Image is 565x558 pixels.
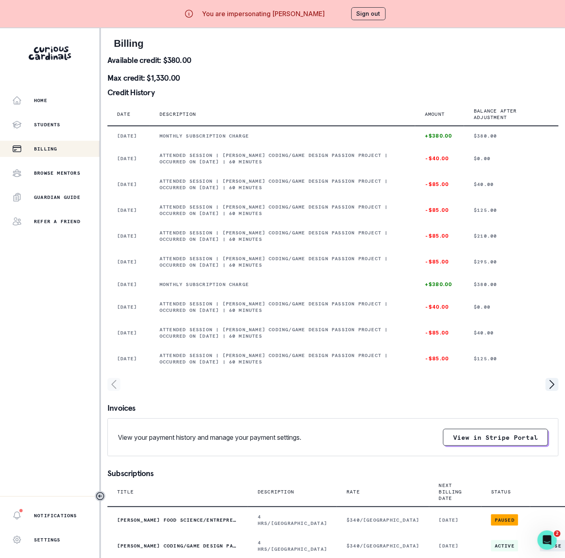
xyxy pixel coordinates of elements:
p: +$380.00 [425,133,454,139]
p: Date [117,111,130,117]
svg: page right [546,378,559,391]
p: [PERSON_NAME] Coding/Game Design Passion Project [117,543,238,549]
p: Attended session | [PERSON_NAME] Coding/Game Design Passion Project | Occurred on [DATE] | 60 min... [160,204,405,217]
p: Settings [34,537,61,543]
p: $210.00 [474,233,549,239]
p: Browse Mentors [34,170,80,176]
span: PAUSED [491,514,518,526]
p: -$85.00 [425,259,454,265]
p: Rate [347,489,360,495]
p: Amount [425,111,445,117]
p: Invoices [107,404,559,412]
p: $0.00 [474,304,549,310]
p: Students [34,121,61,128]
p: [DATE] [439,517,472,523]
svg: page left [107,378,120,391]
p: View your payment history and manage your payment settings. [118,433,301,442]
p: Description [258,489,294,495]
p: Notifications [34,512,77,519]
p: [DATE] [117,330,140,336]
p: [DATE] [117,133,140,139]
p: $0.00 [474,155,549,162]
p: -$85.00 [425,355,454,362]
p: $295.00 [474,259,549,265]
h2: Billing [114,38,552,50]
p: Monthly subscription charge [160,281,405,288]
p: $340/[GEOGRAPHIC_DATA] [347,543,419,549]
p: Home [34,97,47,104]
p: Refer a friend [34,218,80,225]
p: You are impersonating [PERSON_NAME] [202,9,325,19]
button: Toggle sidebar [95,491,105,502]
p: $125.00 [474,355,549,362]
p: Attended session | [PERSON_NAME] Coding/Game Design Passion Project | Occurred on [DATE] | 60 min... [160,352,405,365]
p: Attended session | [PERSON_NAME] Coding/Game Design Passion Project | Occurred on [DATE] | 60 min... [160,230,405,242]
p: Description [160,111,196,117]
p: Monthly subscription charge [160,133,405,139]
p: [DATE] [117,355,140,362]
p: +$380.00 [425,281,454,288]
p: 4 HRS/[GEOGRAPHIC_DATA] [258,539,327,552]
p: -$40.00 [425,155,454,162]
p: Title [117,489,134,495]
p: [DATE] [439,543,472,549]
p: [DATE] [117,181,140,188]
p: $380.00 [474,133,549,139]
p: Next Billing Date [439,482,462,502]
p: Credit History [107,88,559,96]
button: View in Stripe Portal [443,429,548,446]
p: [DATE] [117,233,140,239]
p: $125.00 [474,207,549,213]
p: [DATE] [117,207,140,213]
p: $40.00 [474,181,549,188]
p: Balance after adjustment [474,108,539,121]
p: 4 HRS/[GEOGRAPHIC_DATA] [258,514,327,527]
p: Available credit: $380.00 [107,56,559,64]
p: -$40.00 [425,304,454,310]
button: Sign out [351,7,386,20]
p: -$85.00 [425,181,454,188]
iframe: Intercom live chat [538,531,557,550]
p: [DATE] [117,259,140,265]
p: Attended session | [PERSON_NAME] Coding/Game Design Passion Project | Occurred on [DATE] | 60 min... [160,255,405,268]
p: $340/[GEOGRAPHIC_DATA] [347,517,419,523]
p: Max credit: $1,330.00 [107,74,559,82]
p: [DATE] [117,304,140,310]
img: Curious Cardinals Logo [29,46,71,60]
p: -$85.00 [425,330,454,336]
p: Status [491,489,511,495]
span: ACTIVE [491,540,518,552]
span: 2 [554,531,561,537]
p: Subscriptions [107,469,559,477]
p: $40.00 [474,330,549,336]
p: Attended session | [PERSON_NAME] Coding/Game Design Passion Project | Occurred on [DATE] | 60 min... [160,301,405,313]
p: -$85.00 [425,233,454,239]
p: [PERSON_NAME] Food Science/Entrepreneurship Passion Project [117,517,238,523]
p: [DATE] [117,281,140,288]
p: Guardian Guide [34,194,80,201]
p: [DATE] [117,155,140,162]
p: Attended session | [PERSON_NAME] Coding/Game Design Passion Project | Occurred on [DATE] | 60 min... [160,152,405,165]
p: -$85.00 [425,207,454,213]
p: Attended session | [PERSON_NAME] Coding/Game Design Passion Project | Occurred on [DATE] | 60 min... [160,178,405,191]
p: Attended session | [PERSON_NAME] Coding/Game Design Passion Project | Occurred on [DATE] | 60 min... [160,326,405,339]
p: Billing [34,146,57,152]
p: $380.00 [474,281,549,288]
